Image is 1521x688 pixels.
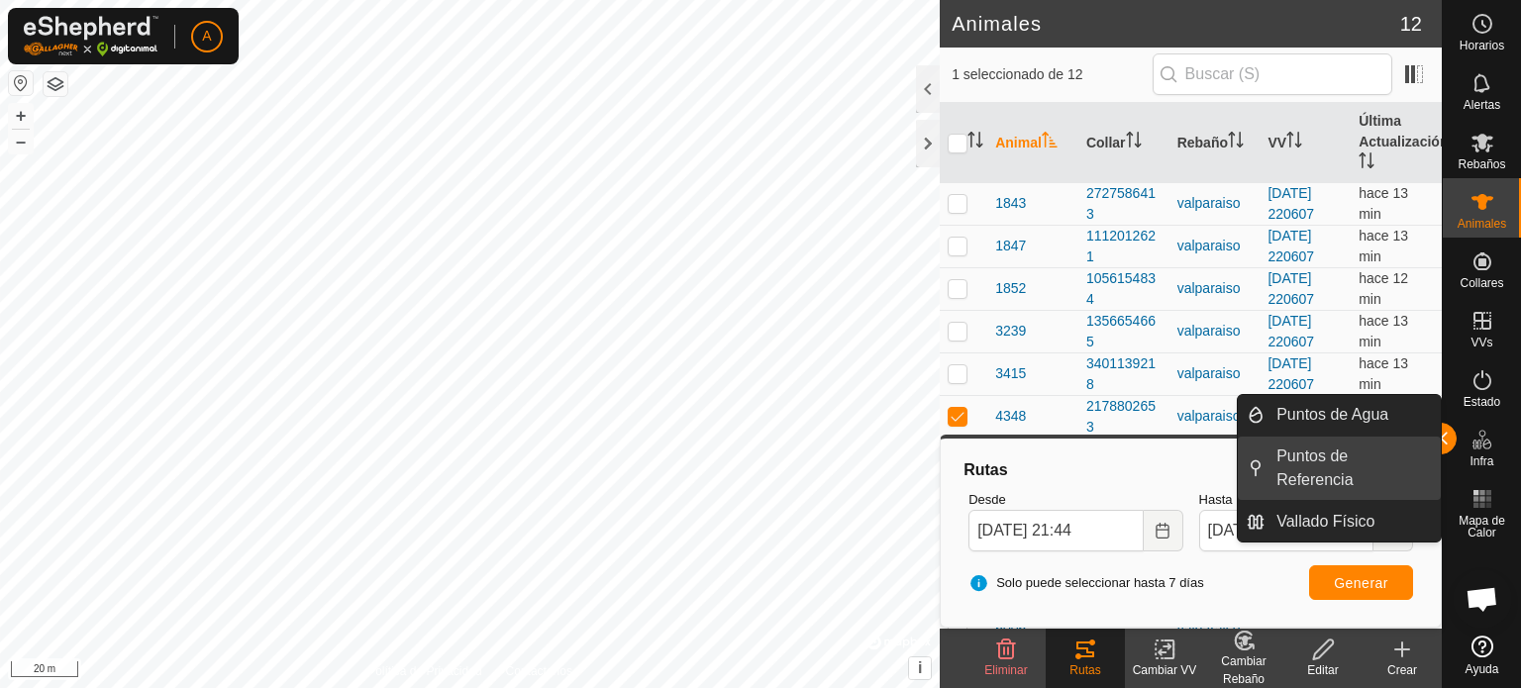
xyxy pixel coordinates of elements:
span: i [918,659,922,676]
th: Rebaño [1169,103,1261,183]
a: [DATE] 220607 [1267,185,1314,222]
span: Horarios [1460,40,1504,51]
span: 4348 [995,406,1026,427]
li: Puntos de Referencia [1238,437,1441,500]
p-sorticon: Activar para ordenar [1228,135,1244,150]
div: 1112012621 [1086,226,1162,267]
span: 1843 [995,193,1026,214]
th: Última Actualización [1351,103,1442,183]
span: Puntos de Referencia [1276,444,1429,492]
div: valparaiso [1177,278,1253,299]
span: Generar [1334,575,1388,591]
span: 14 sept 2025, 21:32 [1359,228,1408,264]
p-sorticon: Activar para ordenar [1126,135,1142,150]
p-sorticon: Activar para ordenar [1359,155,1374,171]
a: Política de Privacidad [367,662,481,680]
span: Puntos de Agua [1276,403,1388,427]
div: valparaiso [1177,236,1253,256]
span: VVs [1470,337,1492,348]
button: i [909,657,931,679]
button: Capas del Mapa [44,72,67,96]
div: valparaiso [1177,193,1253,214]
button: Restablecer Mapa [9,71,33,95]
th: Animal [987,103,1078,183]
span: 3239 [995,321,1026,342]
span: Animales [1458,218,1506,230]
span: Eliminar [984,663,1027,677]
th: VV [1260,103,1351,183]
a: [DATE] 220607 [1267,313,1314,349]
p-sorticon: Activar para ordenar [967,135,983,150]
a: Puntos de Referencia [1265,437,1441,500]
th: Collar [1078,103,1169,183]
div: Crear [1363,661,1442,679]
a: [DATE] 220607 [1267,228,1314,264]
a: Vallado Físico [1265,502,1441,541]
h2: Animales [952,12,1400,36]
span: Ayuda [1466,663,1499,675]
p-sorticon: Activar para ordenar [1042,135,1058,150]
span: Estado [1464,396,1500,408]
span: Mapa de Calor [1448,515,1516,539]
a: Contáctenos [506,662,572,680]
a: Ayuda [1443,628,1521,683]
div: valparaiso [1177,406,1253,427]
div: valparaiso [1177,363,1253,384]
span: 14 sept 2025, 21:32 [1359,185,1408,222]
div: 3401139218 [1086,353,1162,395]
input: Buscar (S) [1153,53,1392,95]
span: 14 sept 2025, 21:34 [1359,270,1408,307]
div: Editar [1283,661,1363,679]
button: – [9,130,33,153]
span: 3415 [995,363,1026,384]
p-sorticon: Activar para ordenar [1286,135,1302,150]
div: 1356654665 [1086,311,1162,352]
span: A [202,26,211,47]
div: 2727586413 [1086,183,1162,225]
button: Choose Date [1144,510,1183,551]
img: Logo Gallagher [24,16,158,56]
span: Alertas [1464,99,1500,111]
a: [DATE] 220607 [1267,355,1314,392]
div: Cambiar Rebaño [1204,652,1283,688]
a: [DATE] 220607 [1267,270,1314,307]
div: 2178802653 [1086,396,1162,438]
li: Puntos de Agua [1238,395,1441,435]
div: Cambiar VV [1125,661,1204,679]
label: Hasta [1199,490,1413,510]
span: 1852 [995,278,1026,299]
button: Generar [1309,565,1413,600]
button: + [9,104,33,128]
div: 1056154834 [1086,268,1162,310]
span: 1847 [995,236,1026,256]
label: Desde [968,490,1182,510]
span: Rebaños [1458,158,1505,170]
div: Chat abierto [1453,569,1512,629]
span: 1 seleccionado de 12 [952,64,1152,85]
span: 14 sept 2025, 21:32 [1359,313,1408,349]
div: Rutas [961,458,1421,482]
span: Infra [1470,455,1493,467]
span: Collares [1460,277,1503,289]
li: Vallado Físico [1238,502,1441,541]
span: 14 sept 2025, 21:32 [1359,355,1408,392]
span: Vallado Físico [1276,510,1374,534]
span: Solo puede seleccionar hasta 7 días [968,573,1204,593]
span: 12 [1400,9,1422,39]
div: Rutas [1046,661,1125,679]
div: valparaiso [1177,321,1253,342]
a: Puntos de Agua [1265,395,1441,435]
